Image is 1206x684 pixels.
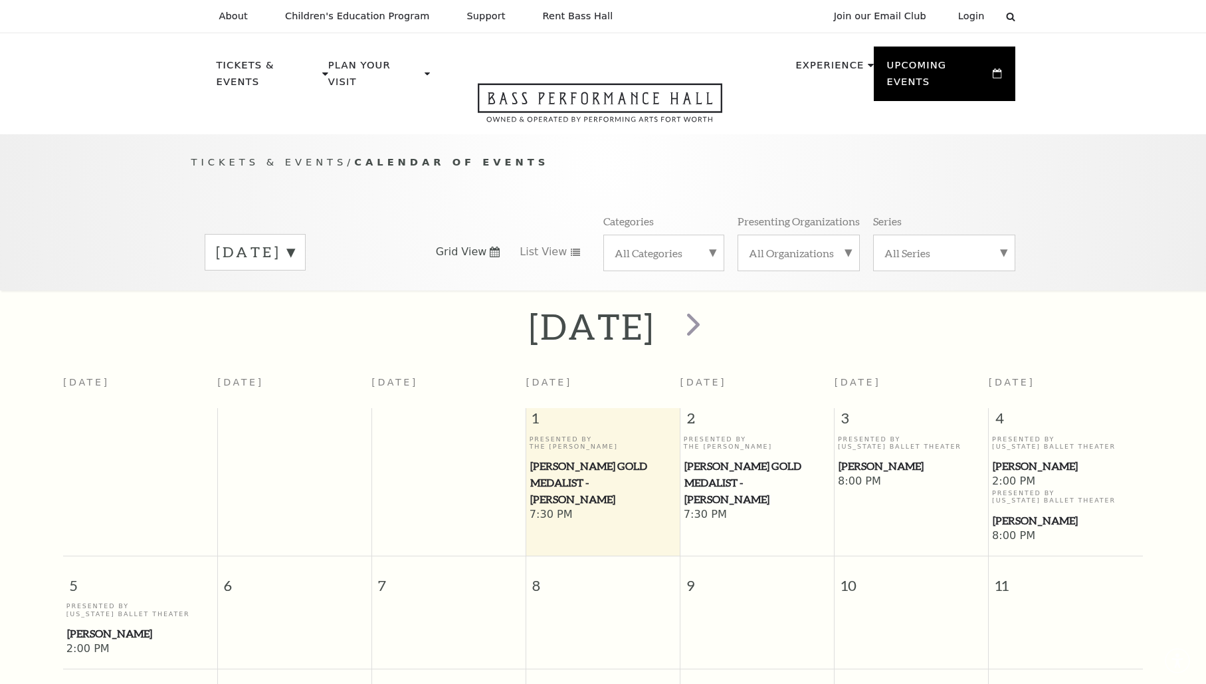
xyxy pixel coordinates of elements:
[992,489,1140,505] p: Presented By [US_STATE] Ballet Theater
[63,369,217,408] th: [DATE]
[543,11,613,22] p: Rent Bass Hall
[838,475,985,489] span: 8:00 PM
[992,475,1140,489] span: 2:00 PM
[66,642,214,657] span: 2:00 PM
[680,408,834,435] span: 2
[749,246,849,260] label: All Organizations
[887,57,990,98] p: Upcoming Events
[989,408,1143,435] span: 4
[520,245,567,259] span: List View
[526,377,572,388] span: [DATE]
[603,214,654,228] p: Categories
[217,57,320,98] p: Tickets & Events
[795,57,864,81] p: Experience
[529,305,654,348] h2: [DATE]
[530,458,676,507] span: [PERSON_NAME] Gold Medalist - [PERSON_NAME]
[680,377,727,388] span: [DATE]
[372,556,526,602] span: 7
[992,435,1140,451] p: Presented By [US_STATE] Ballet Theater
[989,556,1143,602] span: 11
[285,11,430,22] p: Children's Education Program
[667,303,716,350] button: next
[219,11,248,22] p: About
[191,154,1015,171] p: /
[839,458,985,475] span: [PERSON_NAME]
[873,214,902,228] p: Series
[838,435,985,451] p: Presented By [US_STATE] Ballet Theater
[526,408,680,435] span: 1
[217,369,371,408] th: [DATE]
[191,156,348,168] span: Tickets & Events
[354,156,549,168] span: Calendar of Events
[884,246,1004,260] label: All Series
[218,556,371,602] span: 6
[530,435,677,451] p: Presented By The [PERSON_NAME]
[67,626,213,642] span: [PERSON_NAME]
[680,556,834,602] span: 9
[835,377,881,388] span: [DATE]
[989,377,1035,388] span: [DATE]
[993,513,1139,529] span: [PERSON_NAME]
[684,435,831,451] p: Presented By The [PERSON_NAME]
[63,556,217,602] span: 5
[835,408,988,435] span: 3
[738,214,860,228] p: Presenting Organizations
[992,529,1140,544] span: 8:00 PM
[328,57,421,98] p: Plan Your Visit
[371,369,526,408] th: [DATE]
[835,556,988,602] span: 10
[216,242,294,263] label: [DATE]
[436,245,487,259] span: Grid View
[615,246,713,260] label: All Categories
[467,11,506,22] p: Support
[993,458,1139,475] span: [PERSON_NAME]
[66,602,214,618] p: Presented By [US_STATE] Ballet Theater
[684,458,831,507] span: [PERSON_NAME] Gold Medalist - [PERSON_NAME]
[684,508,831,522] span: 7:30 PM
[530,508,677,522] span: 7:30 PM
[526,556,680,602] span: 8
